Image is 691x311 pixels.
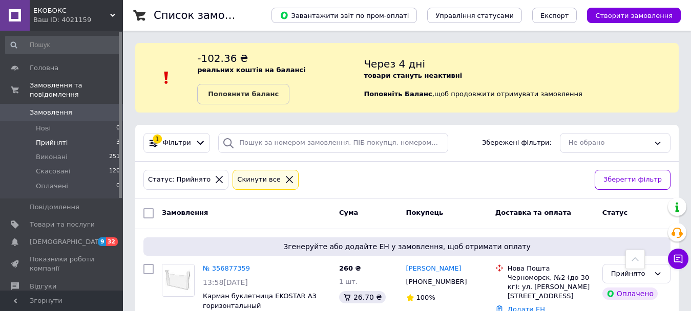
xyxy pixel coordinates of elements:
[339,291,386,303] div: 26.70 ₴
[508,273,594,301] div: Черноморск, №2 (до 30 кг): ул. [PERSON_NAME][STREET_ADDRESS]
[159,70,174,85] img: :exclamation:
[668,249,688,269] button: Чат з покупцем
[208,90,279,98] b: Поповнити баланс
[339,278,358,285] span: 1 шт.
[36,138,68,147] span: Прийняті
[235,174,283,185] div: Cкинути все
[482,138,552,148] span: Збережені фільтри:
[404,275,469,288] div: [PHONE_NUMBER]
[587,8,681,23] button: Створити замовлення
[30,203,79,212] span: Повідомлення
[36,124,51,133] span: Нові
[197,84,289,104] a: Поповнити баланс
[203,278,248,286] span: 13:58[DATE]
[406,209,444,216] span: Покупець
[595,170,671,190] button: Зберегти фільтр
[364,51,679,104] div: , щоб продовжити отримувати замовлення
[364,58,425,70] span: Через 4 дні
[30,63,58,73] span: Головна
[162,264,194,296] img: Фото товару
[163,138,191,148] span: Фільтри
[148,241,666,252] span: Згенеруйте або додайте ЕН у замовлення, щоб отримати оплату
[280,11,409,20] span: Завантажити звіт по пром-оплаті
[569,138,650,148] div: Не обрано
[33,15,123,25] div: Ваш ID: 4021159
[495,209,571,216] span: Доставка та оплата
[540,12,569,19] span: Експорт
[36,167,71,176] span: Скасовані
[435,12,514,19] span: Управління статусами
[218,133,448,153] input: Пошук за номером замовлення, ПІБ покупця, номером телефону, Email, номером накладної
[532,8,577,23] button: Експорт
[197,66,306,74] b: реальних коштів на балансі
[427,8,522,23] button: Управління статусами
[106,237,118,246] span: 32
[116,182,120,191] span: 0
[602,209,628,216] span: Статус
[339,264,361,272] span: 260 ₴
[30,255,95,273] span: Показники роботи компанії
[30,282,56,291] span: Відгуки
[577,11,681,19] a: Створити замовлення
[364,72,462,79] b: товари стануть неактивні
[595,12,673,19] span: Створити замовлення
[364,90,432,98] b: Поповніть Баланс
[30,108,72,117] span: Замовлення
[203,264,250,272] a: № 356877359
[603,174,662,185] span: Зберегти фільтр
[30,237,106,247] span: [DEMOGRAPHIC_DATA]
[602,287,658,300] div: Оплачено
[116,138,120,147] span: 3
[116,124,120,133] span: 0
[162,264,195,297] a: Фото товару
[98,237,106,246] span: 9
[197,52,248,64] span: -102.36 ₴
[109,167,120,176] span: 120
[339,209,358,216] span: Cума
[406,264,462,274] a: [PERSON_NAME]
[153,135,162,144] div: 1
[146,174,213,185] div: Статус: Прийнято
[5,36,121,54] input: Пошук
[36,182,68,191] span: Оплачені
[416,294,435,301] span: 100%
[271,8,417,23] button: Завантажити звіт по пром-оплаті
[30,220,95,229] span: Товари та послуги
[33,6,110,15] span: ЕКОБОКС
[154,9,258,21] h1: Список замовлень
[36,152,68,162] span: Виконані
[162,209,208,216] span: Замовлення
[30,81,123,99] span: Замовлення та повідомлення
[109,152,120,162] span: 251
[203,292,317,309] a: Карман буклетница EKOSTAR А3 горизонтальный
[611,269,650,279] div: Прийнято
[508,264,594,273] div: Нова Пошта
